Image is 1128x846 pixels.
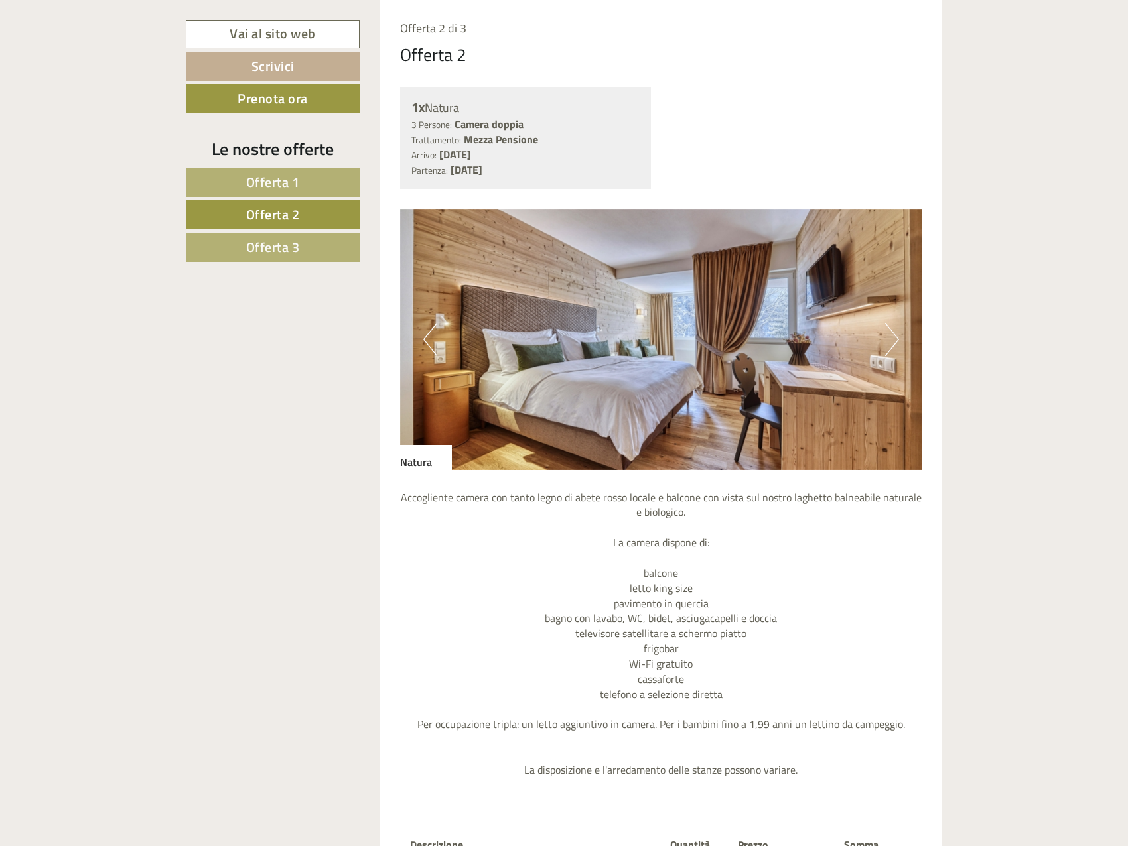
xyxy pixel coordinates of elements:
[411,164,448,177] small: Partenza:
[411,149,437,162] small: Arrivo:
[186,20,360,48] a: Vai al sito web
[885,323,899,356] button: Next
[464,131,538,147] b: Mezza Pensione
[246,172,300,192] span: Offerta 1
[411,133,461,147] small: Trattamento:
[439,147,471,162] b: [DATE]
[455,116,524,132] b: Camera doppia
[246,237,300,257] span: Offerta 3
[411,97,425,117] b: 1x
[186,52,360,81] a: Scrivici
[400,209,923,470] img: image
[400,19,466,37] span: Offerta 2 di 3
[423,323,437,356] button: Previous
[411,98,640,117] div: Natura
[451,162,482,178] b: [DATE]
[186,137,360,161] div: Le nostre offerte
[411,118,452,131] small: 3 Persone:
[246,204,300,225] span: Offerta 2
[400,445,452,470] div: Natura
[400,490,923,778] p: Accogliente camera con tanto legno di abete rosso locale e balcone con vista sul nostro laghetto ...
[400,42,466,67] div: Offerta 2
[186,84,360,113] a: Prenota ora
